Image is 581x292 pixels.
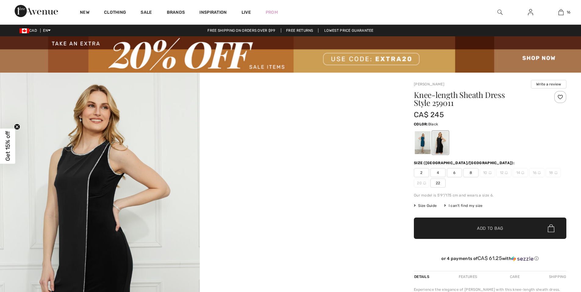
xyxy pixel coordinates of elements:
a: Sign In [523,9,538,16]
h1: Knee-length Sheath Dress Style 259011 [414,91,541,107]
a: Free shipping on orders over $99 [203,28,280,33]
span: 2 [414,168,429,177]
span: 18 [546,168,561,177]
span: 10 [480,168,495,177]
a: Lowest Price Guarantee [319,28,378,33]
span: 6 [447,168,462,177]
span: Inspiration [199,10,227,16]
div: Care [505,271,525,282]
span: 16 [567,9,571,15]
div: or 4 payments ofCA$ 61.25withSezzle Click to learn more about Sezzle [414,255,566,264]
img: ring-m.svg [538,171,541,174]
a: New [80,10,89,16]
div: Black [432,131,448,154]
span: 16 [529,168,544,177]
a: Live [242,9,251,16]
div: Details [414,271,431,282]
div: Shipping [547,271,566,282]
img: ring-m.svg [423,182,426,185]
span: CAD [20,28,39,33]
span: 20 [414,178,429,188]
div: Features [454,271,482,282]
button: Add to Bag [414,218,566,239]
span: 22 [430,178,446,188]
a: Clothing [104,10,126,16]
img: Canadian Dollar [20,28,29,33]
a: 16 [546,9,576,16]
span: 14 [513,168,528,177]
div: I can't find my size [444,203,482,208]
img: Bag.svg [548,224,554,232]
img: ring-m.svg [489,171,492,174]
img: Sezzle [511,256,533,261]
img: ring-m.svg [554,171,558,174]
span: 4 [430,168,446,177]
span: EN [43,28,51,33]
div: Size ([GEOGRAPHIC_DATA]/[GEOGRAPHIC_DATA]): [414,160,516,166]
span: Get 15% off [4,131,11,161]
span: 8 [463,168,479,177]
img: ring-m.svg [505,171,508,174]
button: Close teaser [14,124,20,130]
img: 1ère Avenue [15,5,58,17]
img: My Info [528,9,533,16]
div: or 4 payments of with [414,255,566,261]
iframe: Opens a widget where you can find more information [542,246,575,261]
a: [PERSON_NAME] [414,82,444,86]
div: Our model is 5'9"/175 cm and wears a size 6. [414,193,566,198]
video: Your browser does not support the video tag. [200,73,400,172]
img: My Bag [558,9,564,16]
img: ring-m.svg [521,171,524,174]
span: 12 [496,168,511,177]
a: Prom [266,9,278,16]
a: Brands [167,10,185,16]
span: CA$ 61.25 [478,255,502,261]
span: Add to Bag [477,225,503,232]
img: search the website [497,9,503,16]
a: Free Returns [281,28,318,33]
a: Sale [141,10,152,16]
span: CA$ 245 [414,110,444,119]
span: Color: [414,122,428,126]
span: Size Guide [414,203,437,208]
div: Dark Teal [415,131,431,154]
span: Black [428,122,438,126]
button: Write a review [531,80,566,88]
